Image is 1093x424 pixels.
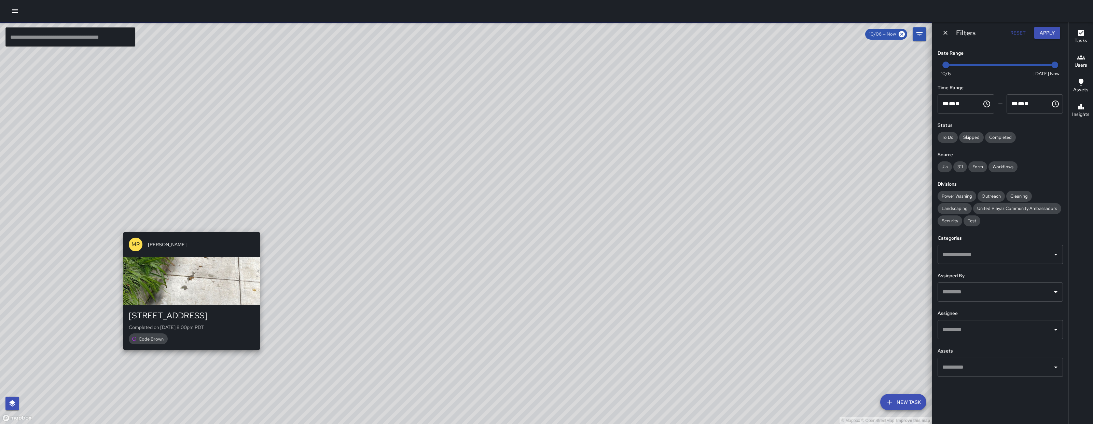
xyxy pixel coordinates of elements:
div: Skipped [959,132,984,143]
h6: Divisions [938,181,1063,188]
span: [PERSON_NAME] [148,241,254,248]
p: MR [132,240,140,249]
button: Insights [1069,98,1093,123]
h6: Filters [956,27,976,38]
div: Form [968,161,987,172]
span: United Playaz Community Ambassadors [973,205,1061,212]
button: Assets [1069,74,1093,98]
div: To Do [938,132,958,143]
button: Apply [1034,27,1060,39]
span: To Do [938,134,958,141]
h6: Tasks [1075,37,1087,44]
span: Minutes [949,101,955,106]
div: Power Washing [938,191,976,202]
span: Power Washing [938,193,976,200]
h6: Assigned By [938,272,1063,280]
span: Completed [985,134,1016,141]
span: Minutes [1018,101,1024,106]
div: United Playaz Community Ambassadors [973,203,1061,214]
button: Choose time, selected time is 11:59 PM [1049,97,1062,111]
div: Security [938,215,962,226]
span: Hours [1011,101,1018,106]
span: Cleaning [1006,193,1032,200]
span: Form [968,163,987,170]
span: Skipped [959,134,984,141]
div: [STREET_ADDRESS] [129,310,254,321]
div: Completed [985,132,1016,143]
span: Workflows [988,163,1018,170]
button: Reset [1007,27,1029,39]
h6: Assets [938,347,1063,355]
span: Meridiem [955,101,960,106]
h6: Users [1075,62,1087,69]
button: Choose time, selected time is 12:00 AM [980,97,994,111]
span: Landscaping [938,205,972,212]
button: New Task [880,394,926,410]
span: Now [1050,70,1060,77]
div: Workflows [988,161,1018,172]
h6: Insights [1072,111,1090,118]
button: Dismiss [940,28,951,38]
h6: Assignee [938,310,1063,317]
div: Landscaping [938,203,972,214]
span: 10/06 — Now [865,31,900,38]
button: Open [1051,325,1061,334]
h6: Time Range [938,84,1063,92]
span: Outreach [978,193,1005,200]
button: Tasks [1069,25,1093,49]
span: Meridiem [1024,101,1029,106]
div: Jia [938,161,952,172]
span: Code Brown [135,336,168,343]
button: Open [1051,287,1061,297]
h6: Status [938,122,1063,129]
div: Cleaning [1006,191,1032,202]
span: Test [964,217,980,224]
div: Test [964,215,980,226]
span: 311 [953,163,967,170]
div: 311 [953,161,967,172]
h6: Source [938,151,1063,159]
button: MR[PERSON_NAME][STREET_ADDRESS]Completed on [DATE] 8:00pm PDTCode Brown [123,232,260,350]
span: [DATE] [1034,70,1049,77]
h6: Date Range [938,50,1063,57]
span: 10/6 [941,70,951,77]
button: Open [1051,250,1061,259]
span: Security [938,217,962,224]
div: 10/06 — Now [865,29,907,40]
button: Open [1051,362,1061,372]
div: Outreach [978,191,1005,202]
p: Completed on [DATE] 8:00pm PDT [129,324,254,331]
span: Jia [938,163,952,170]
h6: Categories [938,235,1063,242]
span: Hours [942,101,949,106]
button: Users [1069,49,1093,74]
button: Filters [913,27,926,41]
h6: Assets [1073,86,1089,94]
